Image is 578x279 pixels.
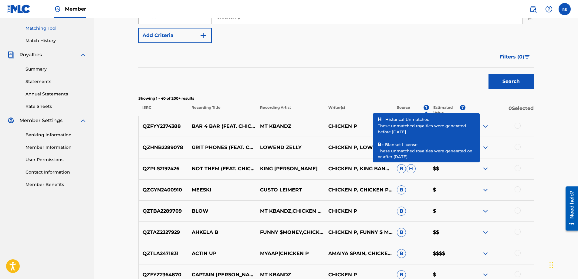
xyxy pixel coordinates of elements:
[139,144,188,151] p: QZHNB2289078
[548,250,578,279] iframe: Chat Widget
[559,3,571,15] div: User Menu
[429,271,465,278] p: $
[200,32,207,39] img: 9d2ae6d4665cec9f34b9.svg
[465,105,534,116] p: 0 Selected
[407,164,416,173] span: H
[188,144,256,151] p: GRIT PHONES (FEAT. CHICKEN P)
[25,144,87,151] a: Member Information
[25,169,87,175] a: Contact Information
[496,49,534,65] button: Filters (0)
[482,271,489,278] img: expand
[54,5,61,13] img: Top Rightsholder
[525,55,530,59] img: filter
[188,105,256,116] p: Recording Title
[188,250,256,257] p: ACTIN UP
[397,122,406,131] span: B
[188,165,256,172] p: NOT THEM (FEAT. CHICKEN P)
[25,181,87,188] a: Member Benefits
[188,208,256,215] p: BLOW
[256,105,324,116] p: Recording Artist
[543,3,555,15] div: Help
[397,228,406,237] span: B
[139,229,188,236] p: QZTAZ2327929
[256,208,324,215] p: MT KBANDZ,CHICKEN P,[PERSON_NAME]
[561,184,578,233] iframe: Resource Center
[429,165,465,172] p: $$
[19,51,42,58] span: Royalties
[482,229,489,236] img: expand
[482,165,489,172] img: expand
[397,105,410,116] p: Source
[429,144,465,151] p: $$
[25,157,87,163] a: User Permissions
[188,186,256,194] p: MEESKI
[529,5,537,13] img: search
[19,117,63,124] span: Member Settings
[25,25,87,32] a: Matching Tool
[256,123,324,130] p: MT KBANDZ
[25,66,87,72] a: Summary
[324,105,393,116] p: Writer(s)
[429,250,465,257] p: $$$$
[25,38,87,44] a: Match History
[527,3,539,15] a: Public Search
[25,132,87,138] a: Banking Information
[25,103,87,110] a: Rate Sheets
[482,186,489,194] img: expand
[139,250,188,257] p: QZTLA2471831
[549,256,553,274] div: Drag
[139,123,188,130] p: QZFYY2374388
[139,208,188,215] p: QZTBA2289709
[79,117,87,124] img: expand
[407,122,416,131] span: H
[188,271,256,278] p: CAPTAIN [PERSON_NAME]
[256,229,324,236] p: FUNNY $MONEY,CHICKEN P
[407,143,416,152] span: H
[429,186,465,194] p: $
[482,208,489,215] img: expand
[7,51,15,58] img: Royalties
[397,164,406,173] span: B
[25,91,87,97] a: Annual Statements
[324,250,393,257] p: AMAIYA SPAIN, CHICKEN P
[324,144,393,151] p: CHICKEN P, LOWEND ZELLY
[324,123,393,130] p: CHICKEN P
[545,5,553,13] img: help
[65,5,86,12] span: Member
[433,105,460,116] p: Estimated Value
[429,229,465,236] p: $$
[324,229,393,236] p: CHICKEN P, FUNNY $ MONEY
[138,105,188,116] p: ISRC
[7,117,15,124] img: Member Settings
[429,123,465,130] p: $
[7,5,31,13] img: MLC Logo
[256,186,324,194] p: GUSTO LEIMERT
[429,208,465,215] p: $
[139,186,188,194] p: QZGYN2400910
[500,53,524,61] span: Filters ( 0 )
[397,185,406,194] span: B
[482,250,489,257] img: expand
[488,74,534,89] button: Search
[256,144,324,151] p: LOWEND ZELLY
[397,207,406,216] span: B
[256,250,324,257] p: MYAAP|CHICKEN P
[324,186,393,194] p: CHICKEN P, CHICKEN P, GUSTO LEIMERT, GUSTO LEIMERT
[256,271,324,278] p: MT KBANDZ
[460,105,465,110] span: ?
[188,229,256,236] p: AHKELA B
[324,271,393,278] p: CHICKEN P
[424,105,429,110] span: ?
[139,271,188,278] p: QZFYZ2364870
[188,123,256,130] p: BAR 4 BAR (FEAT. CHICKENP)
[138,96,534,101] p: Showing 1 - 40 of 200+ results
[25,78,87,85] a: Statements
[324,165,393,172] p: CHICKEN P, KING BANDO
[397,143,406,152] span: B
[79,51,87,58] img: expand
[139,165,188,172] p: QZPLS2192426
[397,249,406,258] span: B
